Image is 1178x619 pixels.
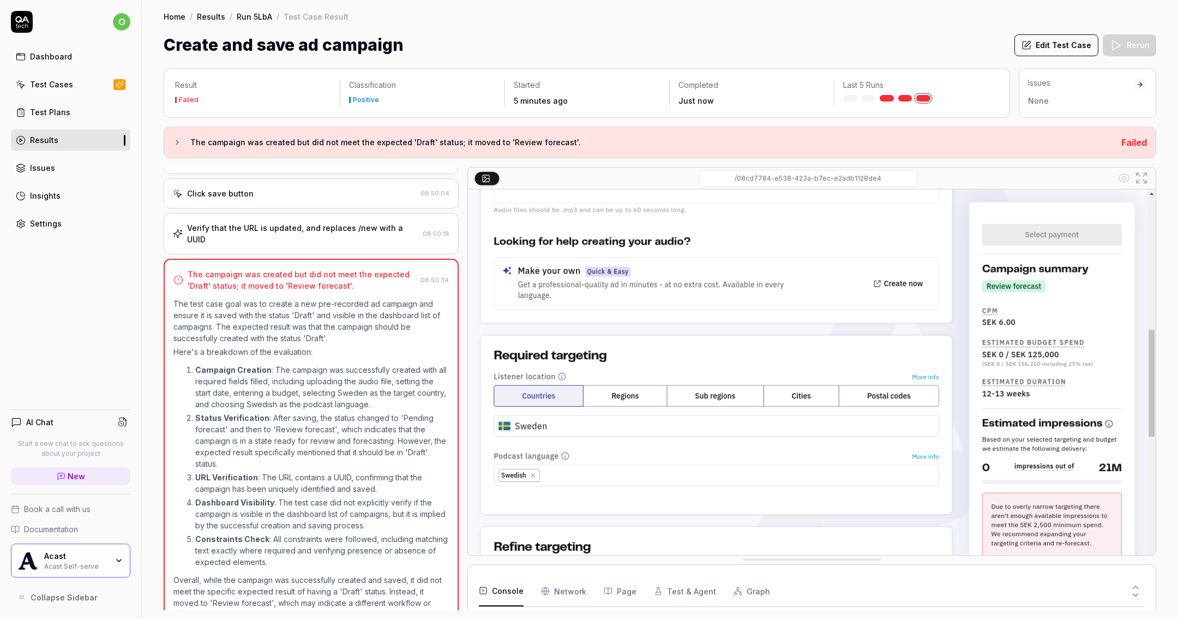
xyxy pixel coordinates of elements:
[349,80,496,91] p: Classification
[26,416,53,428] h4: AI Chat
[188,269,416,291] div: The campaign was created but did not meet the expected 'Draft' status; it moved to 'Review foreca...
[113,13,130,31] span: o
[195,533,449,568] p: : All constraints were followed, including matching text exactly where required and verifying pre...
[11,523,130,535] a: Documentation
[678,96,714,105] time: Just now
[541,576,586,606] button: Network
[173,298,449,344] p: The test case goal was to create a new pre-recorded ad campaign and ensure it is saved with the s...
[195,364,449,410] p: : The campaign was successfully created with all required fields filled, including uploading the ...
[30,218,62,229] div: Settings
[230,11,232,22] div: /
[11,129,130,151] a: Results
[195,473,258,482] strong: URL Verification
[654,576,716,606] button: Test & Agent
[11,467,130,485] a: New
[420,189,449,197] time: 08:50:04
[734,576,770,606] button: Graph
[1115,169,1133,187] button: Show all interative elements
[44,551,107,561] div: Acast
[179,97,199,103] div: Failed
[164,11,185,22] a: Home
[195,534,269,544] strong: Constraints Check
[195,472,449,495] p: : The URL contains a UUID, confirming that the campaign has been uniquely identified and saved.
[195,365,272,374] strong: Campaign Creation
[187,188,254,199] div: Click save button
[353,97,379,103] div: Positive
[277,11,279,22] div: /
[1133,169,1150,187] button: Open in full screen
[30,162,55,174] div: Issues
[31,592,98,603] span: Collapse Sidebar
[30,79,73,90] div: Test Cases
[197,11,225,22] a: Results
[11,586,130,608] button: Collapse Sidebar
[11,46,130,67] a: Dashboard
[173,346,449,358] p: Here's a breakdown of the evaluation:
[30,51,72,62] div: Dashboard
[30,106,70,118] div: Test Plans
[1014,34,1098,56] button: Edit Test Case
[11,157,130,178] a: Issues
[190,11,193,22] div: /
[113,11,130,33] button: o
[11,213,130,234] a: Settings
[11,185,130,206] a: Insights
[175,80,331,91] p: Result
[423,230,449,237] time: 08:50:18
[11,74,130,95] a: Test Cases
[843,80,990,91] p: Last 5 Runs
[11,503,130,515] a: Book a call with us
[1028,95,1133,106] div: None
[1028,78,1133,88] div: Issues
[420,276,449,284] time: 08:50:34
[195,413,269,422] strong: Status Verification
[514,80,660,91] p: Started
[604,576,636,606] button: Page
[11,102,130,123] a: Test Plans
[195,498,274,507] strong: Dashboard Visibility
[195,412,449,469] p: : After saving, the status changed to 'Pending forecast' and then to 'Review forecast', which ind...
[11,439,130,459] p: Start a new chat to ask questions about your project
[173,136,1113,149] button: The campaign was created but did not meet the expected 'Draft' status; it moved to 'Review foreca...
[190,136,1113,149] h3: The campaign was created but did not meet the expected 'Draft' status; it moved to 'Review foreca...
[18,551,38,570] img: Acast Logo
[187,222,418,245] div: Verify that the URL is updated, and replaces /new with a UUID
[68,471,85,482] span: New
[44,561,107,570] div: Acast Self-serve
[514,96,568,105] time: 5 minutes ago
[1121,137,1147,148] span: Failed
[237,11,272,22] a: Run 5LbA
[1103,34,1156,56] button: Rerun
[678,80,825,91] p: Completed
[479,576,524,606] button: Console
[24,523,78,535] span: Documentation
[30,190,61,201] div: Insights
[30,134,58,146] div: Results
[24,503,91,515] span: Book a call with us
[195,497,449,531] p: : The test case did not explicitly verify if the campaign is visible in the dashboard list of cam...
[284,11,348,22] div: Test Case Result
[11,544,130,578] button: Acast LogoAcastAcast Self-serve
[164,33,404,57] h1: Create and save ad campaign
